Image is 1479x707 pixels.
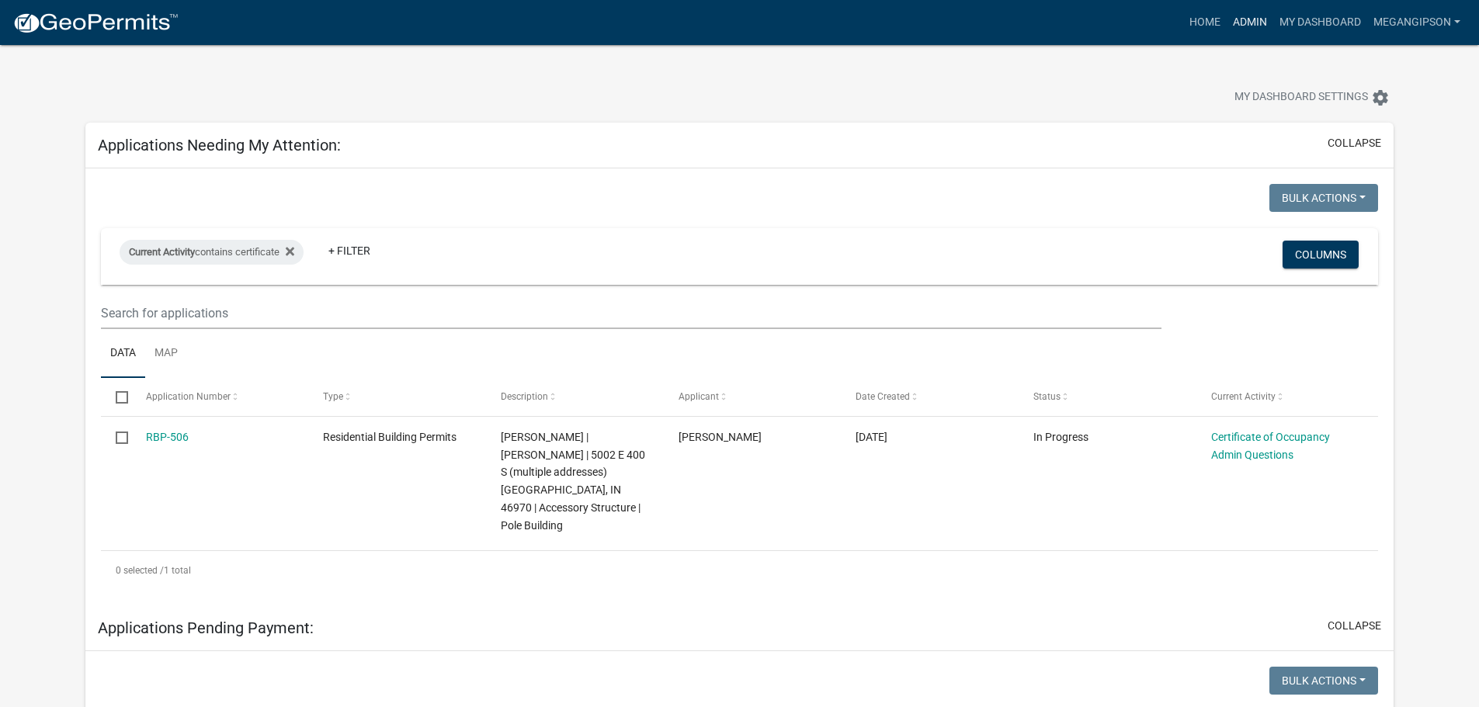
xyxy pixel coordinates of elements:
[323,431,457,443] span: Residential Building Permits
[486,378,664,415] datatable-header-cell: Description
[145,329,187,379] a: Map
[1033,431,1088,443] span: In Progress
[101,297,1161,329] input: Search for applications
[146,431,189,443] a: RBP-506
[1283,241,1359,269] button: Columns
[323,391,343,402] span: Type
[146,391,231,402] span: Application Number
[308,378,486,415] datatable-header-cell: Type
[1033,391,1061,402] span: Status
[316,237,383,265] a: + Filter
[1328,618,1381,634] button: collapse
[1234,88,1368,107] span: My Dashboard Settings
[101,329,145,379] a: Data
[116,565,164,576] span: 0 selected /
[1269,184,1378,212] button: Bulk Actions
[1367,8,1467,37] a: megangipson
[679,431,762,443] span: Alvin Hedrick
[501,391,548,402] span: Description
[98,136,341,154] h5: Applications Needing My Attention:
[101,551,1378,590] div: 1 total
[98,619,314,637] h5: Applications Pending Payment:
[1222,82,1402,113] button: My Dashboard Settingssettings
[501,431,645,532] span: Alvin Hedrick | Alvin Hedrick | 5002 E 400 S (multiple addresses) PERU, IN 46970 | Accessory Stru...
[1227,8,1273,37] a: Admin
[120,240,304,265] div: contains certificate
[1211,391,1276,402] span: Current Activity
[131,378,309,415] datatable-header-cell: Application Number
[1211,431,1330,461] a: Certificate of Occupancy Admin Questions
[101,378,130,415] datatable-header-cell: Select
[1269,667,1378,695] button: Bulk Actions
[1371,88,1390,107] i: settings
[1273,8,1367,37] a: My Dashboard
[85,168,1394,605] div: collapse
[664,378,842,415] datatable-header-cell: Applicant
[1328,135,1381,151] button: collapse
[129,246,195,258] span: Current Activity
[679,391,719,402] span: Applicant
[1183,8,1227,37] a: Home
[841,378,1019,415] datatable-header-cell: Date Created
[1019,378,1196,415] datatable-header-cell: Status
[856,391,910,402] span: Date Created
[856,431,887,443] span: 09/19/2025
[1196,378,1374,415] datatable-header-cell: Current Activity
